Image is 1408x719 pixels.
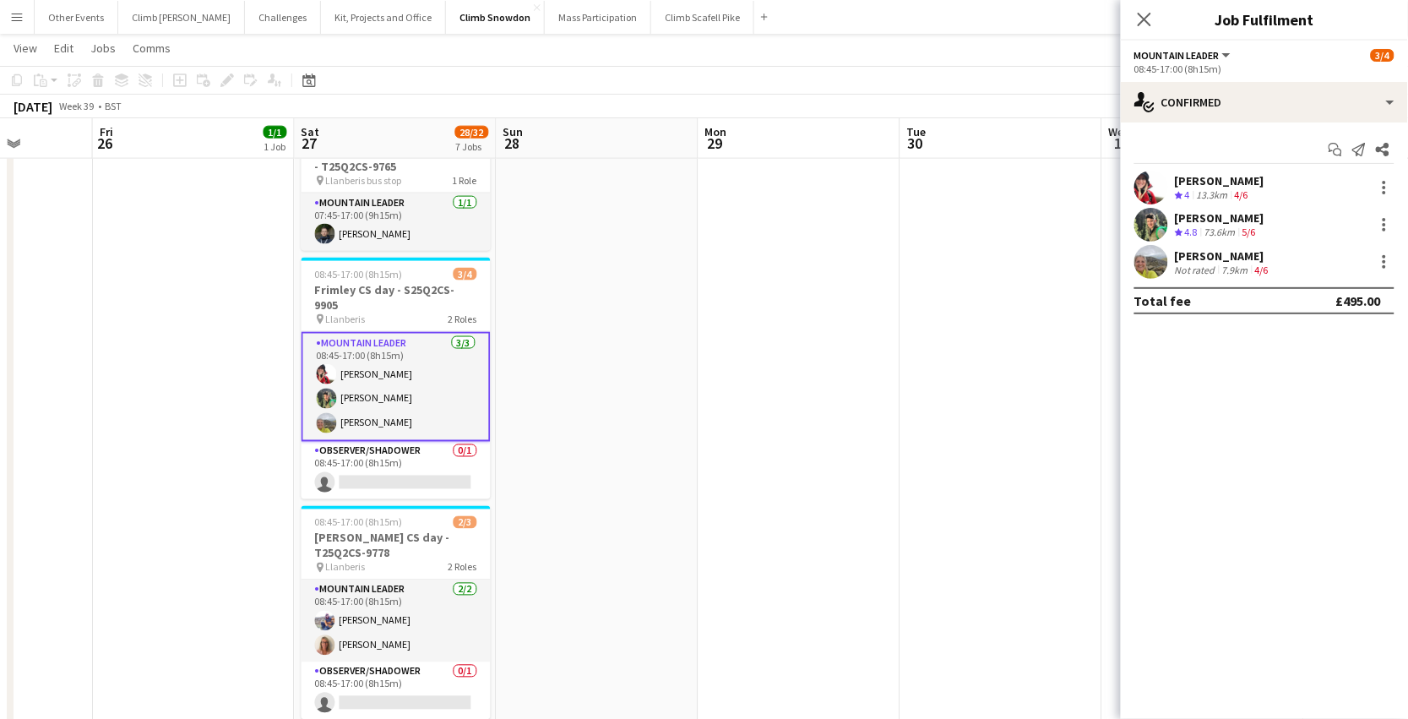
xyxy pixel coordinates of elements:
button: Climb Snowdon [446,1,545,34]
span: 4.8 [1185,226,1198,238]
div: 13.3km [1193,188,1231,203]
a: Comms [126,37,177,59]
div: 08:45-17:00 (8h15m) [1134,63,1394,75]
div: Confirmed [1121,82,1408,123]
a: View [7,37,44,59]
a: Edit [47,37,80,59]
span: Jobs [90,41,116,56]
h3: Job Fulfilment [1121,8,1408,30]
button: Climb [PERSON_NAME] [118,1,245,34]
span: Mountain Leader [1134,49,1220,62]
div: BST [105,100,122,112]
span: 3/4 [1371,49,1394,62]
span: Week 39 [56,100,98,112]
div: £495.00 [1336,292,1381,309]
div: [PERSON_NAME] [1175,173,1264,188]
app-skills-label: 4/6 [1255,264,1269,276]
span: 4 [1185,188,1190,201]
span: Edit [54,41,73,56]
button: Climb Scafell Pike [651,1,754,34]
button: Mountain Leader [1134,49,1233,62]
button: Mass Participation [545,1,651,34]
div: Total fee [1134,292,1192,309]
button: Kit, Projects and Office [321,1,446,34]
a: Jobs [84,37,122,59]
div: [PERSON_NAME] [1175,210,1264,226]
app-skills-label: 4/6 [1235,188,1248,201]
div: Not rated [1175,264,1219,276]
div: 73.6km [1201,226,1239,240]
div: 7.9km [1219,264,1252,276]
div: [DATE] [14,98,52,115]
button: Challenges [245,1,321,34]
span: Comms [133,41,171,56]
span: View [14,41,37,56]
app-skills-label: 5/6 [1242,226,1256,238]
div: [PERSON_NAME] [1175,248,1272,264]
button: Other Events [35,1,118,34]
